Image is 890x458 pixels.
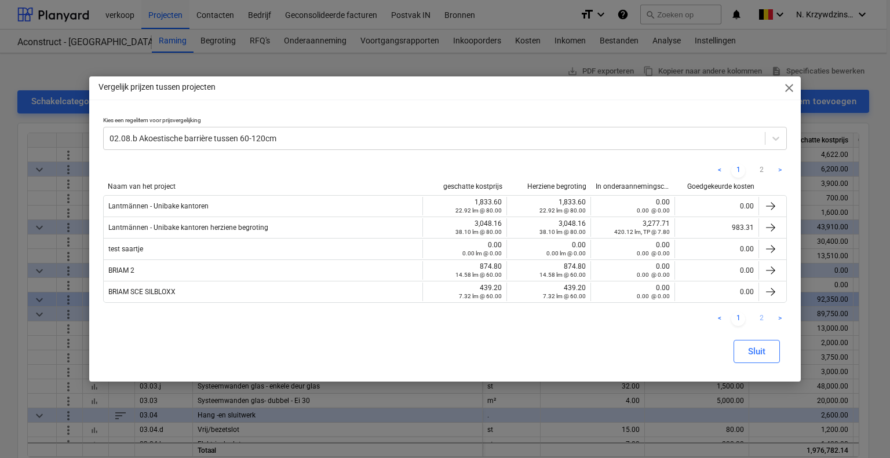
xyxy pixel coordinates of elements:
[680,223,754,232] div: 983.31
[680,288,754,296] div: 0.00
[637,207,670,214] small: 0.00 @ 0.00
[748,344,765,359] div: Sluit
[428,182,502,190] div: geschatte kostprijs
[108,182,419,190] div: Naam van het project
[596,262,670,279] div: 0.00
[459,293,502,299] small: 7.32 lm @ 60.00
[539,229,586,235] small: 38.10 lm @ 80.00
[773,164,787,178] a: Next page
[108,223,268,232] span: Lantmännen - Unibake kantoren herziene begroting
[428,284,502,300] div: 439.20
[428,262,502,279] div: 874.80
[428,241,502,257] div: 0.00
[543,293,586,299] small: 7.32 lm @ 60.00
[637,272,670,278] small: 0.00 @ 0.00
[99,81,216,93] p: Vergelijk prijzen tussen projecten
[512,241,586,257] div: 0.00
[713,312,727,326] a: Previous page
[680,202,754,210] div: 0.00
[680,266,754,274] div: 0.00
[713,164,727,178] a: Previous page
[596,284,670,300] div: 0.00
[832,402,890,458] div: Chatwidget
[512,198,586,214] div: 1,833.60
[462,250,502,257] small: 0.00 lm @ 0.00
[731,312,745,326] a: Page 1 is your current page
[108,266,134,274] span: BRIAM 2
[512,182,586,190] div: Herziene begroting
[832,402,890,458] iframe: Chat Widget
[680,182,754,190] div: Goedgekeurde kosten
[539,272,586,278] small: 14.58 lm @ 60.00
[754,312,768,326] a: Page 2
[614,229,670,235] small: 420.12 lm, TP @ 7.80
[455,272,502,278] small: 14.58 lm @ 60.00
[512,262,586,279] div: 874.80
[108,202,209,210] span: Lantmännen - Unibake kantoren
[754,164,768,178] a: Page 2
[103,116,787,126] p: Kies een regelitem voor prijsvergelijking
[637,293,670,299] small: 0.00 @ 0.00
[773,312,787,326] a: Next page
[108,245,143,253] span: test saartje
[637,250,670,257] small: 0.00 @ 0.00
[428,219,502,236] div: 3,048.16
[539,207,586,214] small: 22.92 lm @ 80.00
[596,198,670,214] div: 0.00
[596,219,670,236] div: 3,277.71
[512,219,586,236] div: 3,048.16
[455,207,502,214] small: 22.92 lm @ 80.00
[428,198,502,214] div: 1,833.60
[734,340,780,363] button: Sluit
[455,229,502,235] small: 38.10 lm @ 80.00
[680,245,754,253] div: 0.00
[546,250,586,257] small: 0.00 lm @ 0.00
[782,81,796,95] span: close
[731,164,745,178] a: Page 1 is your current page
[512,284,586,300] div: 439.20
[108,288,176,296] span: BRIAM SCE SILBLOXX
[596,182,670,190] div: In onderaannemingscontracten
[596,241,670,257] div: 0.00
